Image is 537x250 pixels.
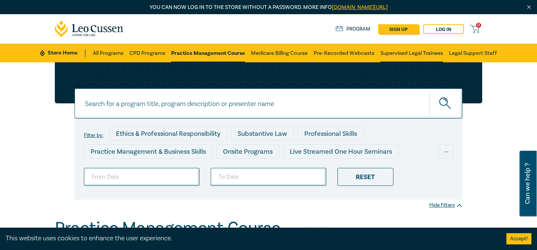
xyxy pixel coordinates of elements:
div: This website uses cookies to enhance the user experience. [6,234,495,243]
div: Onsite Programs [216,144,279,159]
input: Search for a program title, program description or presenter name [75,88,462,119]
img: Close [526,4,532,10]
a: CPD Programs [129,44,165,62]
a: Pre-Recorded Webcasts [314,44,374,62]
input: From Date [84,168,200,186]
div: Reset [337,168,393,186]
a: Medicare Billing Course [251,44,308,62]
div: Hide Filters [429,201,462,209]
div: Practice Management & Business Skills [84,144,213,159]
div: Professional Skills [298,126,364,141]
div: ... [440,144,453,159]
a: sign up [378,24,419,34]
div: Live Streamed Conferences and Intensives [84,162,224,176]
input: To Date [211,168,326,186]
a: Legal Support Staff [449,44,497,62]
a: Log in [423,24,464,34]
div: Ethics & Professional Responsibility [109,126,227,141]
a: Program [336,25,370,33]
a: Download PDF [292,225,334,235]
label: Filter by: [84,132,103,138]
a: Store Home [40,49,85,57]
a: All Programs [93,44,123,62]
a: Practice Management Course [171,44,245,62]
a: Supervised Legal Trainees [380,44,443,62]
div: Live Streamed Practical Workshops [228,162,346,176]
h1: Practice Management Course [55,218,280,238]
span: 0 [476,23,481,28]
div: Live Streamed One Hour Seminars [283,144,399,159]
button: Accept cookies [506,233,531,244]
p: You can now log in to the store without a password. More info [55,3,482,12]
span: Can we help ? [524,155,531,212]
div: Substantive Law [231,126,294,141]
a: [DOMAIN_NAME][URL] [332,4,388,11]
